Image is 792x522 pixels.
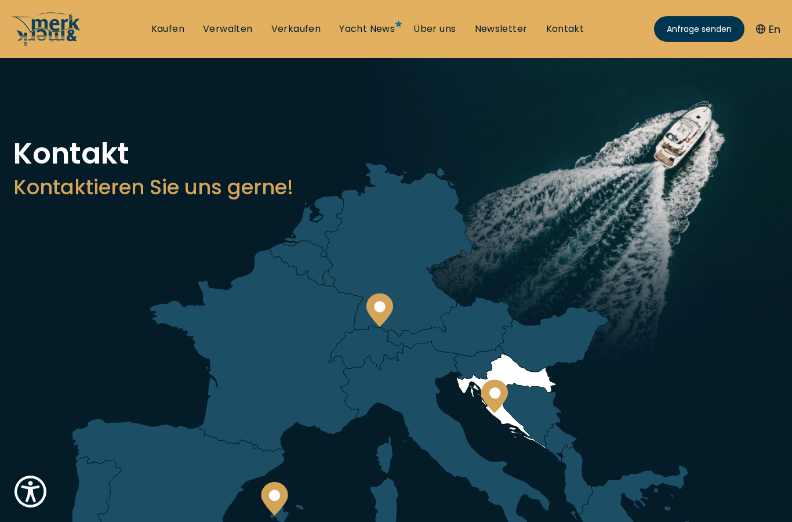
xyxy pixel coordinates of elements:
a: Kaufen [151,23,184,35]
a: Kontakt [546,23,584,35]
a: Yacht News [339,23,395,35]
h1: Kontakt [13,139,779,168]
a: Über uns [413,23,456,35]
a: Verwalten [203,23,253,35]
a: Anfrage senden [654,16,744,42]
button: Show Accessibility Preferences [12,473,49,510]
button: En [756,21,780,37]
a: Verkaufen [271,23,321,35]
h3: Kontaktieren Sie uns gerne! [13,173,779,201]
a: Newsletter [475,23,528,35]
span: Anfrage senden [667,23,732,35]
